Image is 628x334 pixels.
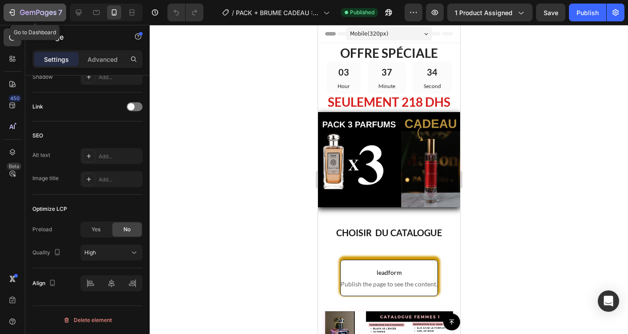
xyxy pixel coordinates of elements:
button: Publish [569,4,606,21]
div: SEO [32,132,43,140]
div: Open Intercom Messenger [598,290,619,312]
p: 7 [58,7,62,18]
div: Add... [99,176,140,184]
span: 1 product assigned [455,8,513,17]
button: 1 product assigned [447,4,533,21]
span: Save [544,9,558,16]
div: Add... [99,153,140,161]
div: Publish [576,8,599,17]
div: Quality [32,247,63,259]
div: Undo/Redo [167,4,203,21]
div: Optimize LCP [32,205,67,213]
span: Published [350,8,374,16]
button: Delete element [32,313,143,327]
p: Settings [44,55,69,64]
button: 7 [4,4,66,21]
div: Beta [7,163,21,170]
div: Alt text [32,151,50,159]
button: Save [536,4,565,21]
div: 450 [8,95,21,102]
p: Image [43,32,119,42]
div: Delete element [63,315,112,326]
div: Link [32,103,43,111]
div: Shadow [32,73,53,81]
div: Add... [99,73,140,81]
iframe: Design area [318,25,460,334]
p: Advanced [87,55,118,64]
span: / [232,8,234,17]
div: Align [32,278,58,290]
span: Yes [91,225,100,233]
span: PACK + BRUME CADEAU : 238 dhs [236,8,320,17]
span: High [84,249,96,256]
div: Preload [32,225,52,233]
button: High [80,245,143,261]
div: Image title [32,174,59,182]
span: No [123,225,131,233]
